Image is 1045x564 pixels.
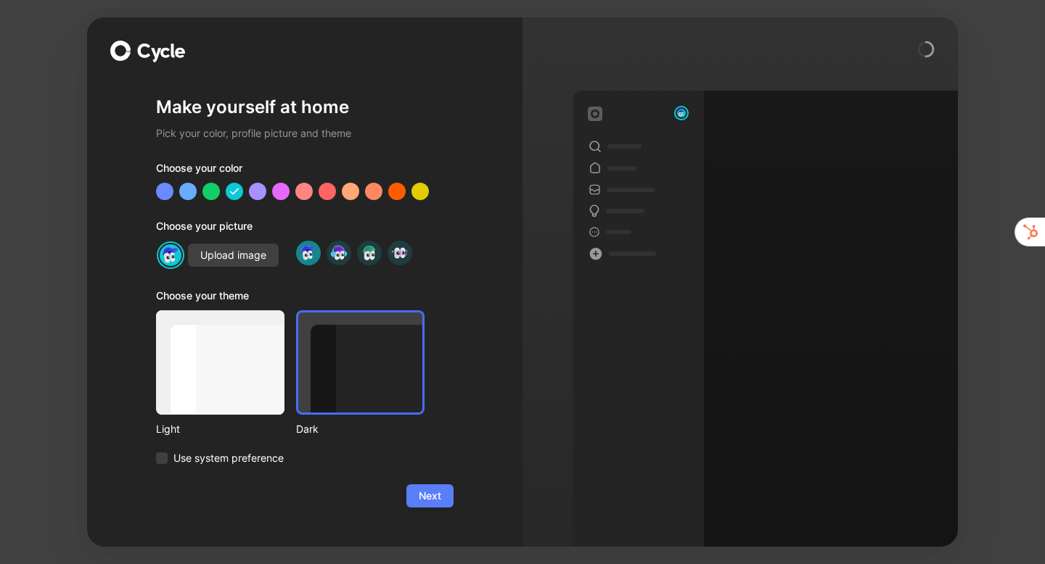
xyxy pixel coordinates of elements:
[419,487,441,505] span: Next
[200,246,266,264] span: Upload image
[156,420,284,438] div: Light
[156,159,454,183] div: Choose your color
[588,107,602,121] img: workspace-default-logo-wX5zAyuM.png
[156,96,454,119] h1: Make yourself at home
[156,287,425,310] div: Choose your theme
[296,420,425,438] div: Dark
[298,243,318,262] img: avatar
[173,449,284,467] span: Use system preference
[188,244,279,267] button: Upload image
[390,243,409,262] img: avatar
[156,125,454,142] h2: Pick your color, profile picture and theme
[329,243,348,262] img: avatar
[406,484,454,507] button: Next
[156,217,454,241] div: Choose your picture
[158,243,183,268] img: avatar
[359,243,379,262] img: avatar
[676,107,687,119] img: avatar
